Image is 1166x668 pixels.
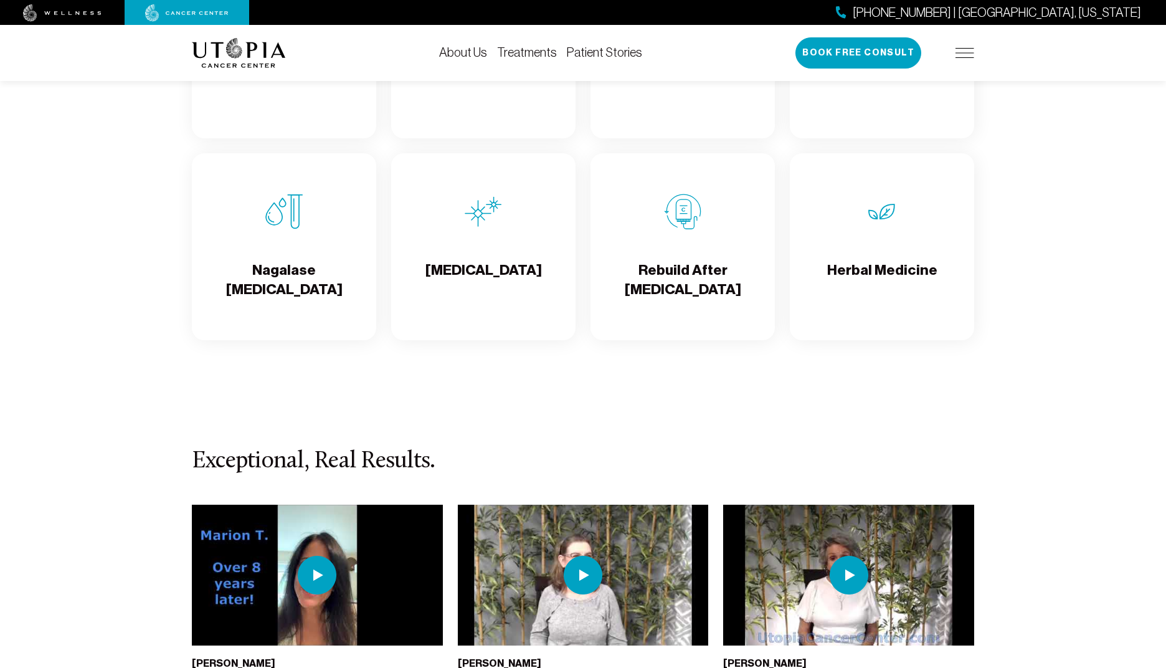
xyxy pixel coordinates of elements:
[590,153,775,340] a: Rebuild After ChemoRebuild After [MEDICAL_DATA]
[265,193,303,231] img: Nagalase Blood Test
[955,48,974,58] img: icon-hamburger
[863,193,901,231] img: Herbal Medicine
[425,260,542,301] h4: [MEDICAL_DATA]
[827,260,937,301] h4: Herbal Medicine
[23,4,102,22] img: wellness
[391,153,576,340] a: Hyperthermia[MEDICAL_DATA]
[564,556,602,594] img: play icon
[723,505,974,646] img: thumbnail
[458,505,709,646] img: thumbnail
[465,193,502,231] img: Hyperthermia
[497,45,557,59] a: Treatments
[795,37,921,69] button: Book Free Consult
[192,449,974,475] h3: Exceptional, Real Results.
[567,45,642,59] a: Patient Stories
[790,153,974,340] a: Herbal MedicineHerbal Medicine
[439,45,487,59] a: About Us
[192,38,286,68] img: logo
[202,260,366,301] h4: Nagalase [MEDICAL_DATA]
[298,556,336,594] img: play icon
[664,193,701,231] img: Rebuild After Chemo
[192,153,376,340] a: Nagalase Blood TestNagalase [MEDICAL_DATA]
[836,4,1141,22] a: [PHONE_NUMBER] | [GEOGRAPHIC_DATA], [US_STATE]
[192,505,443,646] img: thumbnail
[145,4,229,22] img: cancer center
[853,4,1141,22] span: [PHONE_NUMBER] | [GEOGRAPHIC_DATA], [US_STATE]
[830,556,868,594] img: play icon
[600,260,765,301] h4: Rebuild After [MEDICAL_DATA]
